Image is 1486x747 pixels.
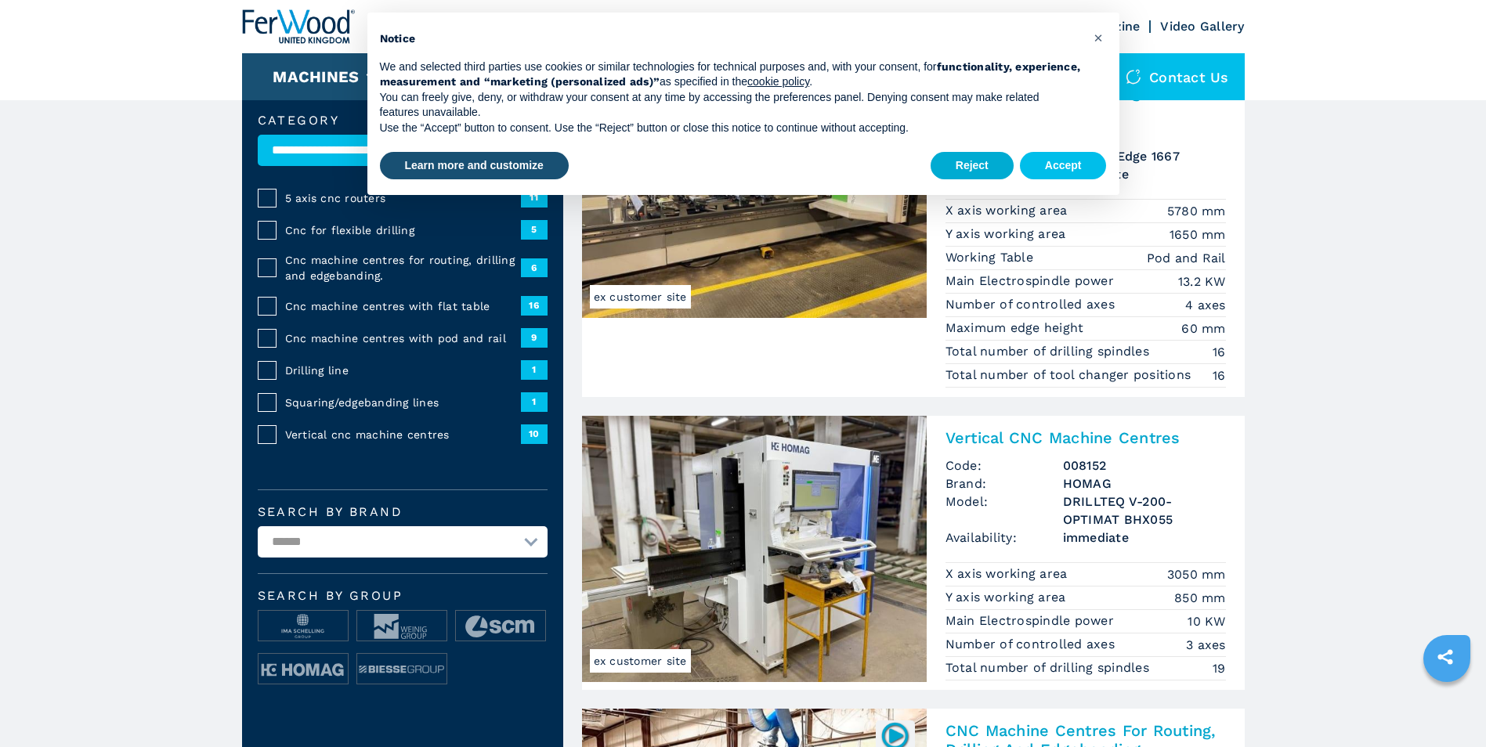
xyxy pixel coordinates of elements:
[1213,659,1226,677] em: 19
[945,428,1226,447] h2: Vertical CNC Machine Centres
[1188,612,1225,630] em: 10 KW
[259,611,348,642] img: image
[1419,677,1474,735] iframe: Chat
[590,649,691,673] span: ex customer site
[521,424,548,443] span: 10
[1110,53,1245,100] div: Contact us
[945,319,1088,337] p: Maximum edge height
[1063,529,1226,547] span: immediate
[285,330,521,346] span: Cnc machine centres with pod and rail
[285,252,521,283] span: Cnc machine centres for routing, drilling and edgebanding.
[285,298,521,314] span: Cnc machine centres with flat table
[945,272,1119,290] p: Main Electrospindle power
[945,226,1070,243] p: Y axis working area
[945,636,1119,653] p: Number of controlled axes
[521,360,548,379] span: 1
[1126,69,1141,85] img: Contact us
[1063,111,1226,129] h3: 008013
[945,493,1063,529] span: Model:
[582,416,1245,690] a: Vertical CNC Machine Centres HOMAG DRILLTEQ V-200-OPTIMAT BHX055ex customer siteVertical CNC Mach...
[259,654,348,685] img: image
[285,190,521,206] span: 5 axis cnc routers
[1063,475,1226,493] h3: HOMAG
[1170,226,1226,244] em: 1650 mm
[1185,296,1226,314] em: 4 axes
[1174,589,1226,607] em: 850 mm
[380,90,1082,121] p: You can freely give, deny, or withdraw your consent at any time by accessing the preferences pane...
[285,222,521,238] span: Cnc for flexible drilling
[945,202,1072,219] p: X axis working area
[258,590,548,602] span: Search by group
[1147,249,1226,267] em: Pod and Rail
[945,296,1119,313] p: Number of controlled axes
[1063,129,1226,147] h3: BIESSE
[945,366,1195,384] p: Total number of tool changer positions
[945,659,1154,677] p: Total number of drilling spindles
[521,328,548,347] span: 9
[582,416,927,682] img: Vertical CNC Machine Centres HOMAG DRILLTEQ V-200-OPTIMAT BHX055
[380,31,1082,47] h2: Notice
[945,529,1063,547] span: Availability:
[285,427,521,442] span: Vertical cnc machine centres
[1086,25,1112,50] button: Close this notice
[380,152,569,180] button: Learn more and customize
[1213,366,1226,384] em: 16
[258,114,548,127] label: Category
[931,152,1014,180] button: Reject
[1063,493,1226,529] h3: DRILLTEQ V-200-OPTIMAT BHX055
[1020,152,1107,180] button: Accept
[380,60,1082,90] p: We and selected third parties use cookies or similar technologies for technical purposes and, wit...
[1178,272,1226,290] em: 13.2 KW
[273,67,359,86] button: Machines
[380,121,1082,136] p: Use the “Accept” button to consent. Use the “Reject” button or close this notice to continue with...
[1160,19,1244,34] a: Video Gallery
[945,565,1072,583] p: X axis working area
[945,612,1119,630] p: Main Electrospindle power
[521,392,548,411] span: 1
[945,456,1063,475] span: Code:
[521,296,548,315] span: 16
[380,60,1081,88] strong: functionality, experience, measurement and “marketing (personalized ads)”
[1167,202,1226,220] em: 5780 mm
[285,395,521,410] span: Squaring/edgebanding lines
[1426,637,1465,677] a: sharethis
[945,249,1038,266] p: Working Table
[1063,165,1226,183] span: immediate
[945,589,1070,606] p: Y axis working area
[357,654,447,685] img: image
[357,611,447,642] img: image
[1063,456,1226,475] h3: 008152
[258,506,548,518] label: Search by brand
[521,258,548,277] span: 6
[590,285,691,309] span: ex customer site
[521,220,548,239] span: 5
[1181,319,1225,337] em: 60 mm
[1094,28,1103,47] span: ×
[242,9,355,44] img: Ferwood
[582,52,1245,397] a: CNC Machine Centres For Routing, Drilling And Edgebanding. BIESSE Rover B Edge 1667ex customer si...
[285,363,521,378] span: Drilling line
[945,475,1063,493] span: Brand:
[945,343,1154,360] p: Total number of drilling spindles
[1167,565,1226,583] em: 3050 mm
[1213,343,1226,361] em: 16
[1186,636,1226,654] em: 3 axes
[1063,147,1226,165] h3: Rover B Edge 1667
[747,75,809,88] a: cookie policy
[456,611,545,642] img: image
